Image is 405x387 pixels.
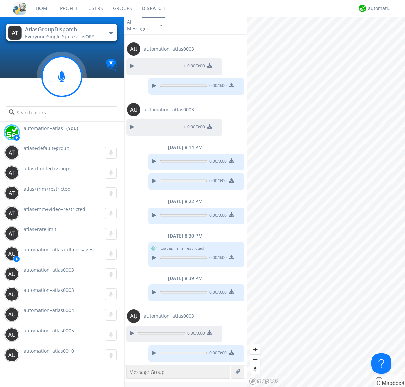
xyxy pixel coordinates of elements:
[13,2,26,15] img: cddb5a64eb264b2086981ab96f4c1ba7
[124,232,247,239] div: [DATE] 8:30 PM
[47,33,94,40] span: Single Speaker is
[25,33,101,40] div: Everyone ·
[5,146,19,159] img: 373638.png
[5,186,19,200] img: 373638.png
[6,106,117,118] input: Search users
[24,327,74,334] span: automation+atlas0005
[207,255,227,262] span: 0:00 / 0:00
[5,267,19,281] img: 373638.png
[127,309,140,323] img: 373638.png
[185,330,205,338] span: 0:00 / 0:00
[127,103,140,116] img: 373638.png
[250,344,260,354] button: Zoom in
[376,380,401,386] a: Mapbox
[229,289,234,294] img: download media button
[207,158,227,166] span: 0:00 / 0:00
[24,186,71,192] span: atlas+mm+restricted
[359,5,366,12] img: d2d01cd9b4174d08988066c6d424eccd
[85,33,94,40] span: OFF
[24,348,74,354] span: automation+atlas0010
[24,246,93,253] span: automation+atlas+allmessages
[229,83,234,87] img: download media button
[5,287,19,301] img: 373638.png
[229,158,234,163] img: download media button
[229,350,234,355] img: download media button
[5,247,19,260] img: 373638.png
[124,198,247,205] div: [DATE] 8:22 PM
[24,125,63,132] span: automation+atlas
[207,63,212,68] img: download media button
[25,26,101,33] div: AtlasGroupDispatch
[144,106,194,113] span: automation+atlas0003
[66,125,78,132] div: (You)
[207,178,227,185] span: 0:00 / 0:00
[127,19,154,32] div: All Messages
[185,63,205,71] span: 0:00 / 0:00
[6,24,117,41] button: AtlasGroupDispatchEveryone·Single Speaker isOFF
[124,144,247,151] div: [DATE] 8:14 PM
[5,227,19,240] img: 373638.png
[8,26,22,40] img: 373638.png
[207,289,227,297] span: 0:00 / 0:00
[207,124,212,129] img: download media button
[376,377,382,379] button: Toggle attribution
[5,308,19,321] img: 373638.png
[5,166,19,179] img: 373638.png
[229,255,234,259] img: download media button
[5,348,19,362] img: 373638.png
[207,83,227,90] span: 0:00 / 0:00
[5,206,19,220] img: 373638.png
[144,313,194,320] span: automation+atlas0003
[250,364,260,374] button: Reset bearing to north
[24,145,70,151] span: atlas+default+group
[127,42,140,56] img: 373638.png
[24,226,56,232] span: atlas+ratelimit
[106,59,117,71] img: Translation enabled
[5,328,19,341] img: 373638.png
[249,377,279,385] a: Mapbox logo
[24,287,74,293] span: automation+atlas0003
[160,25,163,26] img: caret-down-sm.svg
[24,206,85,212] span: atlas+mm+video+restricted
[160,245,204,251] span: to atlas+mm+restricted
[371,353,391,374] iframe: Toggle Customer Support
[24,307,74,313] span: automation+atlas0004
[144,46,194,52] span: automation+atlas0003
[207,212,227,220] span: 0:00 / 0:00
[24,267,74,273] span: automation+atlas0003
[368,5,393,12] div: automation+atlas
[229,212,234,217] img: download media button
[207,330,212,335] img: download media button
[229,178,234,183] img: download media button
[207,350,227,357] span: 0:00 / 0:00
[5,126,19,139] img: d2d01cd9b4174d08988066c6d424eccd
[24,165,72,172] span: atlas+limited+groups
[250,354,260,364] button: Zoom out
[124,275,247,282] div: [DATE] 8:39 PM
[185,124,205,131] span: 0:00 / 0:00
